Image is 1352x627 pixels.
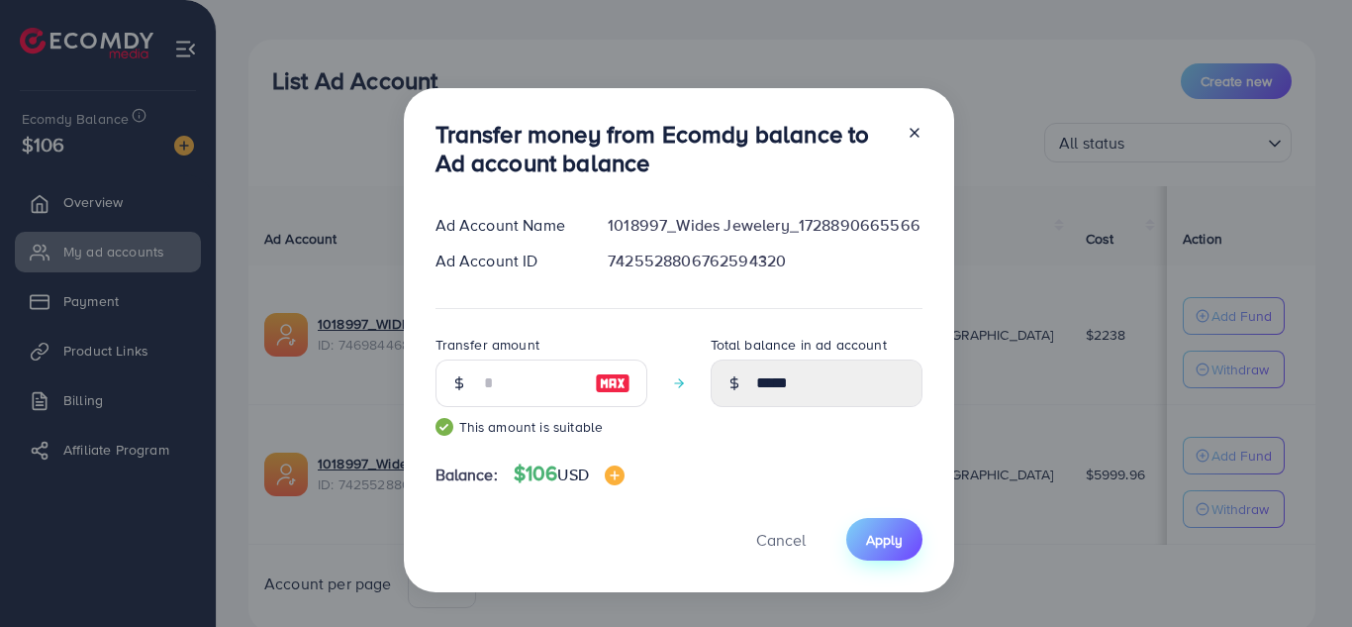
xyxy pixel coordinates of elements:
label: Total balance in ad account [711,335,887,355]
div: Ad Account Name [420,214,593,237]
label: Transfer amount [435,335,539,355]
button: Apply [846,518,922,561]
img: image [605,466,625,485]
button: Cancel [731,518,830,561]
span: USD [557,464,588,485]
small: This amount is suitable [435,417,647,437]
div: Ad Account ID [420,250,593,272]
span: Cancel [756,529,806,551]
span: Apply [866,530,903,550]
div: 1018997_Wides Jewelery_1728890665566 [592,214,937,237]
span: Balance: [435,464,498,486]
iframe: Chat [1268,538,1337,612]
h4: $106 [514,462,625,486]
img: image [595,371,630,395]
img: guide [435,418,453,436]
div: 7425528806762594320 [592,250,937,272]
h3: Transfer money from Ecomdy balance to Ad account balance [435,120,891,177]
